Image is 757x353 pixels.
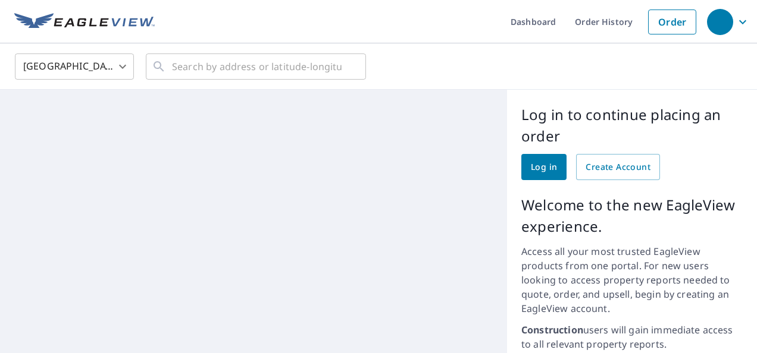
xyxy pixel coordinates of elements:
p: Access all your most trusted EagleView products from one portal. For new users looking to access ... [521,244,743,316]
input: Search by address or latitude-longitude [172,50,342,83]
p: users will gain immediate access to all relevant property reports. [521,323,743,351]
div: [GEOGRAPHIC_DATA] [15,50,134,83]
span: Log in [531,160,557,175]
a: Create Account [576,154,660,180]
p: Log in to continue placing an order [521,104,743,147]
span: Create Account [586,160,650,175]
img: EV Logo [14,13,155,31]
a: Order [648,10,696,34]
strong: Construction [521,323,583,336]
p: Welcome to the new EagleView experience. [521,194,743,237]
a: Log in [521,154,567,180]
